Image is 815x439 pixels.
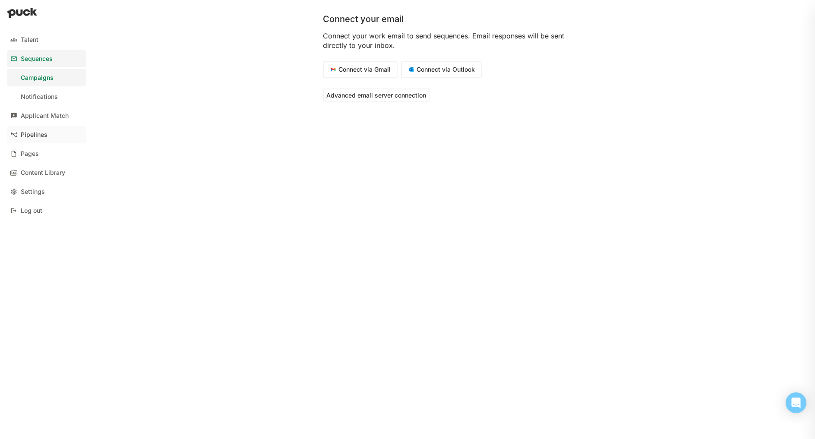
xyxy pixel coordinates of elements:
a: Content Library [7,164,86,181]
button: Advanced email server connection [323,88,430,102]
div: Settings [21,188,45,196]
div: Sequences [21,55,53,63]
div: Campaigns [21,74,54,82]
div: Log out [21,207,42,215]
div: Open Intercom Messenger [786,392,806,413]
a: Settings [7,183,86,200]
a: Applicant Match [7,107,86,124]
a: Talent [7,31,86,48]
div: Pages [21,150,39,158]
a: Pages [7,145,86,162]
div: Connect your work email to send sequences. Email responses will be sent directly to your inbox. [323,31,585,51]
div: Notifications [21,93,58,101]
div: Content Library [21,169,65,177]
h3: Connect your email [323,14,404,24]
div: Applicant Match [21,112,69,120]
a: Notifications [7,88,86,105]
button: Connect via Gmail [323,61,398,78]
div: Talent [21,36,38,44]
a: Pipelines [7,126,86,143]
a: Sequences [7,50,86,67]
div: Pipelines [21,131,47,139]
button: Connect via Outlook [401,61,482,78]
a: Campaigns [7,69,86,86]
